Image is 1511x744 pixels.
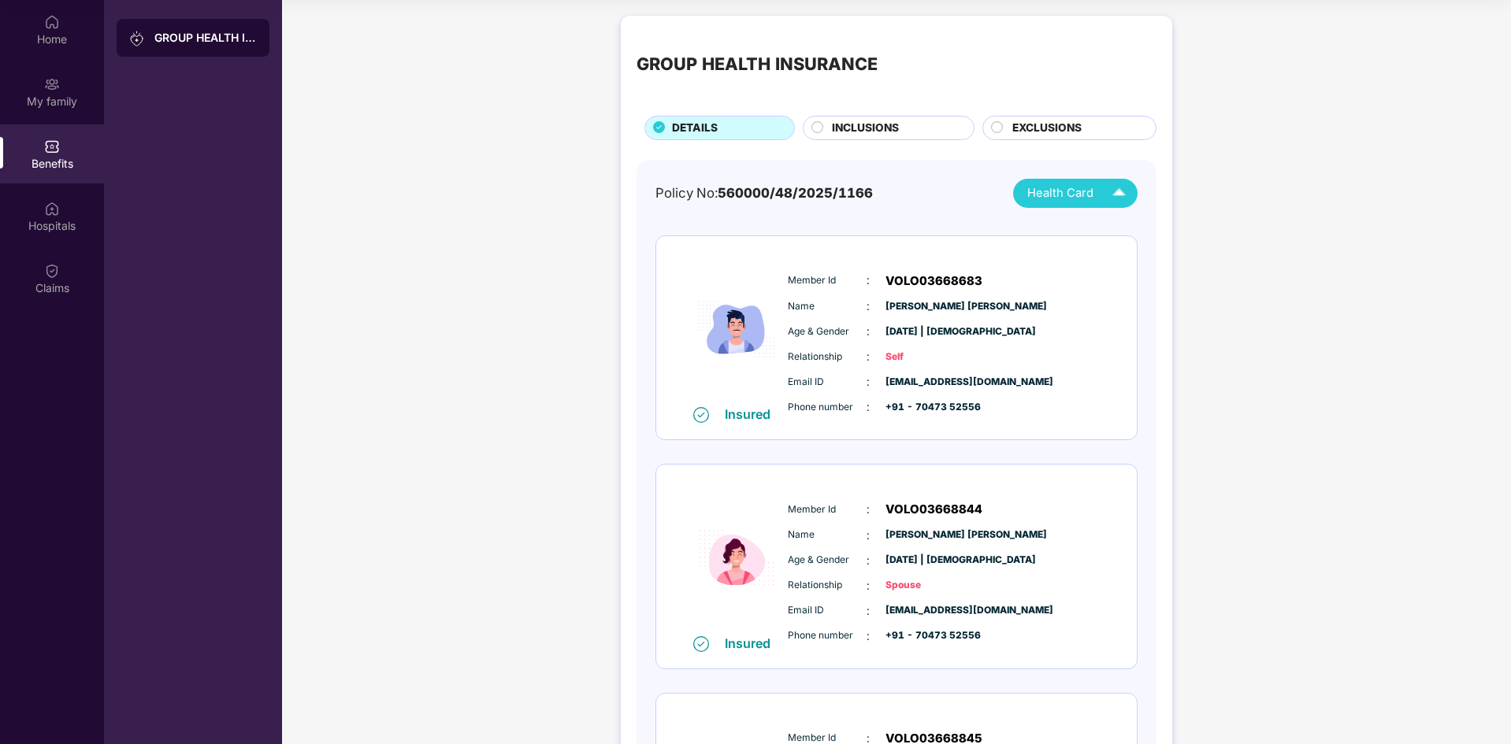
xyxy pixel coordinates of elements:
span: Phone number [788,628,867,643]
span: : [867,552,870,569]
span: : [867,398,870,416]
span: Self [885,350,964,365]
span: : [867,577,870,594]
img: Icuh8uwCUCF+XjCZyLQsAKiDCM9HiE6CMYmKQaPGkZKaA32CAAACiQcFBJY0IsAAAAASUVORK5CYII= [1105,180,1133,207]
img: svg+xml;base64,PHN2ZyBpZD0iQmVuZWZpdHMiIHhtbG5zPSJodHRwOi8vd3d3LnczLm9yZy8yMDAwL3N2ZyIgd2lkdGg9Ij... [44,139,60,154]
span: : [867,527,870,544]
span: Name [788,299,867,314]
div: Policy No: [655,183,873,203]
span: : [867,298,870,315]
div: Insured [725,635,780,651]
span: : [867,602,870,620]
span: [PERSON_NAME] [PERSON_NAME] [885,527,964,542]
span: : [867,627,870,645]
span: Phone number [788,400,867,415]
span: INCLUSIONS [832,120,899,137]
span: +91 - 70473 52556 [885,400,964,415]
span: [EMAIL_ADDRESS][DOMAIN_NAME] [885,603,964,618]
span: DETAILS [672,120,718,137]
span: Name [788,527,867,542]
span: : [867,373,870,391]
div: GROUP HEALTH INSURANCE [637,50,878,77]
img: icon [689,253,784,406]
span: Age & Gender [788,324,867,339]
span: Spouse [885,578,964,593]
span: : [867,323,870,340]
span: +91 - 70473 52556 [885,628,964,643]
img: svg+xml;base64,PHN2ZyB4bWxucz0iaHR0cDovL3d3dy53My5vcmcvMjAwMC9zdmciIHdpZHRoPSIxNiIgaGVpZ2h0PSIxNi... [693,407,709,423]
span: [DATE] | [DEMOGRAPHIC_DATA] [885,324,964,339]
span: : [867,501,870,518]
img: svg+xml;base64,PHN2ZyBpZD0iSG9tZSIgeG1sbnM9Imh0dHA6Ly93d3cudzMub3JnLzIwMDAvc3ZnIiB3aWR0aD0iMjAiIG... [44,14,60,30]
span: : [867,348,870,365]
img: svg+xml;base64,PHN2ZyB3aWR0aD0iMjAiIGhlaWdodD0iMjAiIHZpZXdCb3g9IjAgMCAyMCAyMCIgZmlsbD0ibm9uZSIgeG... [44,76,60,92]
img: svg+xml;base64,PHN2ZyB4bWxucz0iaHR0cDovL3d3dy53My5vcmcvMjAwMC9zdmciIHdpZHRoPSIxNiIgaGVpZ2h0PSIxNi... [693,636,709,652]
span: Member Id [788,502,867,517]
button: Health Card [1013,179,1138,208]
div: GROUP HEALTH INSURANCE [154,30,257,46]
span: EXCLUSIONS [1012,120,1082,137]
img: svg+xml;base64,PHN2ZyBpZD0iQ2xhaW0iIHhtbG5zPSJodHRwOi8vd3d3LnczLm9yZy8yMDAwL3N2ZyIgd2lkdGg9IjIwIi... [44,263,60,279]
img: svg+xml;base64,PHN2ZyBpZD0iSG9zcGl0YWxzIiB4bWxucz0iaHR0cDovL3d3dy53My5vcmcvMjAwMC9zdmciIHdpZHRoPS... [44,201,60,217]
span: Email ID [788,603,867,618]
span: Member Id [788,273,867,288]
span: Age & Gender [788,553,867,568]
span: : [867,272,870,289]
span: Relationship [788,350,867,365]
span: 560000/48/2025/1166 [718,185,873,201]
span: [PERSON_NAME] [PERSON_NAME] [885,299,964,314]
span: VOLO03668844 [885,500,982,519]
img: icon [689,481,784,635]
span: Email ID [788,375,867,390]
div: Insured [725,406,780,422]
span: VOLO03668683 [885,272,982,291]
span: [DATE] | [DEMOGRAPHIC_DATA] [885,553,964,568]
span: [EMAIL_ADDRESS][DOMAIN_NAME] [885,375,964,390]
span: Relationship [788,578,867,593]
img: svg+xml;base64,PHN2ZyB3aWR0aD0iMjAiIGhlaWdodD0iMjAiIHZpZXdCb3g9IjAgMCAyMCAyMCIgZmlsbD0ibm9uZSIgeG... [129,31,145,46]
span: Health Card [1027,184,1093,202]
